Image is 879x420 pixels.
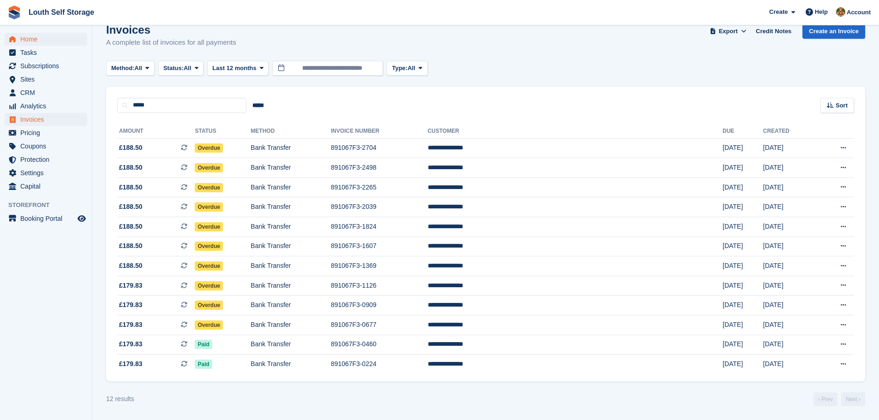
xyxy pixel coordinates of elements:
span: £188.50 [119,183,143,192]
th: Invoice Number [331,124,428,139]
td: [DATE] [763,296,816,315]
span: Overdue [195,202,223,212]
a: menu [5,140,87,153]
span: Protection [20,153,76,166]
a: menu [5,73,87,86]
a: menu [5,180,87,193]
span: Paid [195,360,212,369]
td: [DATE] [723,355,763,374]
a: Next [841,392,865,406]
td: [DATE] [723,197,763,217]
td: 891067F3-1607 [331,237,428,256]
span: £179.83 [119,320,143,330]
button: Status: All [158,61,203,76]
span: Paid [195,340,212,349]
span: Coupons [20,140,76,153]
td: Bank Transfer [251,217,331,237]
td: 891067F3-2265 [331,177,428,197]
td: [DATE] [723,217,763,237]
th: Due [723,124,763,139]
span: £188.50 [119,163,143,172]
span: Help [815,7,828,17]
a: menu [5,212,87,225]
td: Bank Transfer [251,237,331,256]
span: Overdue [195,301,223,310]
a: menu [5,86,87,99]
span: Account [847,8,871,17]
td: 891067F3-1126 [331,276,428,296]
td: 891067F3-0909 [331,296,428,315]
h1: Invoices [106,24,236,36]
td: [DATE] [763,177,816,197]
td: [DATE] [723,276,763,296]
span: £188.50 [119,143,143,153]
a: menu [5,46,87,59]
a: menu [5,153,87,166]
td: 891067F3-1369 [331,256,428,276]
td: Bank Transfer [251,276,331,296]
span: Analytics [20,100,76,112]
td: Bank Transfer [251,197,331,217]
button: Type: All [387,61,427,76]
span: Pricing [20,126,76,139]
span: Type: [392,64,407,73]
td: 891067F3-1824 [331,217,428,237]
span: Settings [20,166,76,179]
button: Method: All [106,61,155,76]
span: Capital [20,180,76,193]
div: 12 results [106,394,134,404]
span: Overdue [195,281,223,290]
a: Credit Notes [752,24,795,39]
nav: Page [812,392,867,406]
span: Subscriptions [20,59,76,72]
span: Sort [836,101,848,110]
a: menu [5,166,87,179]
th: Status [195,124,251,139]
td: 891067F3-0677 [331,315,428,335]
span: Sites [20,73,76,86]
span: Overdue [195,163,223,172]
span: Overdue [195,183,223,192]
td: [DATE] [723,158,763,178]
span: Overdue [195,143,223,153]
span: Status: [163,64,184,73]
td: [DATE] [723,237,763,256]
span: £179.83 [119,339,143,349]
td: 891067F3-2498 [331,158,428,178]
td: [DATE] [763,197,816,217]
td: Bank Transfer [251,335,331,355]
td: Bank Transfer [251,355,331,374]
a: Previous [813,392,837,406]
img: Andy Smith [836,7,845,17]
span: £188.50 [119,261,143,271]
span: CRM [20,86,76,99]
span: Invoices [20,113,76,126]
span: £188.50 [119,202,143,212]
a: menu [5,126,87,139]
span: Export [719,27,738,36]
button: Last 12 months [207,61,269,76]
th: Amount [117,124,195,139]
td: 891067F3-2039 [331,197,428,217]
th: Method [251,124,331,139]
td: [DATE] [723,335,763,355]
td: [DATE] [723,296,763,315]
td: [DATE] [763,355,816,374]
td: 891067F3-0460 [331,335,428,355]
td: [DATE] [763,138,816,158]
td: [DATE] [763,217,816,237]
p: A complete list of invoices for all payments [106,37,236,48]
img: stora-icon-8386f47178a22dfd0bd8f6a31ec36ba5ce8667c1dd55bd0f319d3a0aa187defe.svg [7,6,21,19]
a: menu [5,100,87,112]
td: Bank Transfer [251,315,331,335]
a: Create an Invoice [802,24,865,39]
span: Tasks [20,46,76,59]
span: £188.50 [119,222,143,231]
td: [DATE] [723,315,763,335]
a: menu [5,59,87,72]
td: [DATE] [723,177,763,197]
td: 891067F3-2704 [331,138,428,158]
span: Home [20,33,76,46]
span: Overdue [195,242,223,251]
a: menu [5,113,87,126]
